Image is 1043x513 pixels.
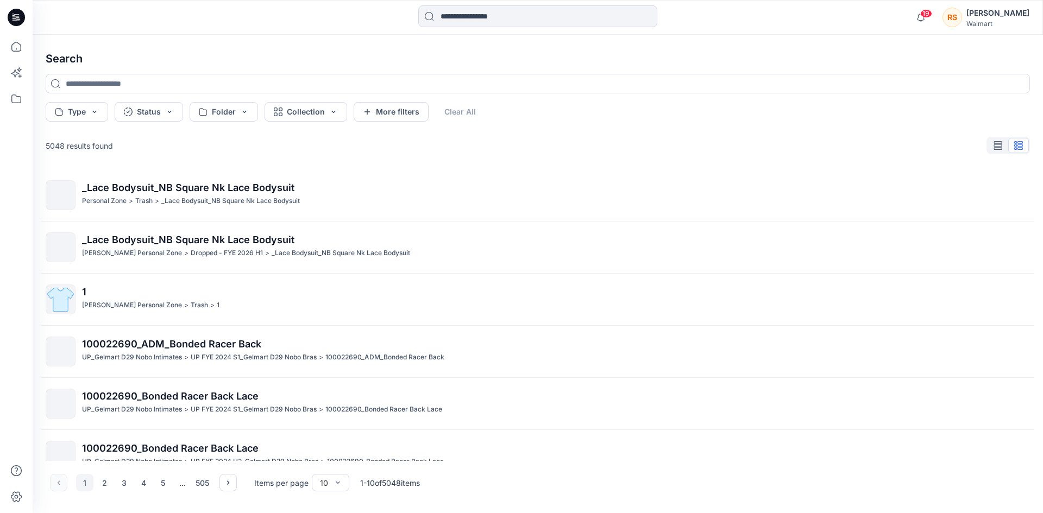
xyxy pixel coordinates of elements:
div: RS [943,8,962,27]
button: 505 [193,474,211,491]
button: Type [46,102,108,122]
p: Trash [135,195,153,207]
p: Items per page [254,477,309,489]
p: _Lace Bodysuit_NB Square Nk Lace Bodysuit [272,248,410,259]
div: [PERSON_NAME] [966,7,1029,20]
span: 1 [82,286,86,297]
p: Personal Zone [82,195,127,207]
button: 1 [76,474,93,491]
a: 100022690_Bonded Racer Back LaceUP_Gelmart D29 Nobo Intimates>UP FYE 2024 S1_Gelmart D29 Nobo Bra... [39,382,1036,425]
p: > [184,300,189,311]
h4: Search [37,43,1039,74]
span: 19 [920,9,932,18]
p: UP FYE 2024 S1_Gelmart D29 Nobo Bras [191,352,317,363]
p: UP FYE 2024 H2_Gelmart D29 Nobo Bras [191,456,318,467]
p: 1 [217,300,219,311]
p: 100022690_Bonded Racer Back Lace [327,456,444,467]
span: 100022690_Bonded Racer Back Lace [82,442,259,454]
p: UP_Gelmart D29 Nobo Intimates [82,352,182,363]
p: > [319,352,323,363]
div: Walmart [966,20,1029,28]
p: UP_Gelmart D29 Nobo Intimates [82,404,182,415]
button: Status [115,102,183,122]
button: Folder [190,102,258,122]
p: > [265,248,269,259]
a: 100022690_ADM_Bonded Racer BackUP_Gelmart D29 Nobo Intimates>UP FYE 2024 S1_Gelmart D29 Nobo Bras... [39,330,1036,373]
div: 10 [320,477,328,489]
p: 100022690_ADM_Bonded Racer Back [325,352,444,363]
span: _Lace Bodysuit_NB Square Nk Lace Bodysuit [82,234,294,245]
p: Trash [191,300,208,311]
p: UP_Gelmart D29 Nobo Intimates [82,456,182,467]
button: 2 [96,474,113,491]
span: _Lace Bodysuit_NB Square Nk Lace Bodysuit [82,182,294,193]
div: ... [174,474,191,491]
p: > [184,456,189,467]
a: _Lace Bodysuit_NB Square Nk Lace BodysuitPersonal Zone>Trash>_Lace Bodysuit_NB Square Nk Lace Bod... [39,174,1036,217]
button: 3 [115,474,133,491]
a: _Lace Bodysuit_NB Square Nk Lace Bodysuit[PERSON_NAME] Personal Zone>Dropped - FYE 2026 H1>_Lace ... [39,226,1036,269]
p: > [129,195,133,207]
span: 100022690_ADM_Bonded Racer Back [82,338,261,350]
p: > [321,456,325,467]
p: 5048 results found [46,140,113,151]
p: > [184,352,189,363]
p: > [155,195,159,207]
p: > [184,404,189,415]
p: > [210,300,215,311]
a: 1[PERSON_NAME] Personal Zone>Trash>1 [39,278,1036,321]
a: 100022690_Bonded Racer Back LaceUP_Gelmart D29 Nobo Intimates>UP FYE 2024 H2_Gelmart D29 Nobo Bra... [39,434,1036,477]
p: Kelly Evans's Personal Zone [82,248,182,259]
button: Collection [265,102,347,122]
button: More filters [354,102,429,122]
p: > [184,248,189,259]
button: 4 [135,474,152,491]
p: > [319,404,323,415]
button: 5 [154,474,172,491]
p: Kelly Evans's Personal Zone [82,300,182,311]
p: 100022690_Bonded Racer Back Lace [325,404,442,415]
span: 100022690_Bonded Racer Back Lace [82,390,259,402]
p: 1 - 10 of 5048 items [360,477,420,489]
p: UP FYE 2024 S1_Gelmart D29 Nobo Bras [191,404,317,415]
p: _Lace Bodysuit_NB Square Nk Lace Bodysuit [161,195,300,207]
p: Dropped - FYE 2026 H1 [191,248,263,259]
